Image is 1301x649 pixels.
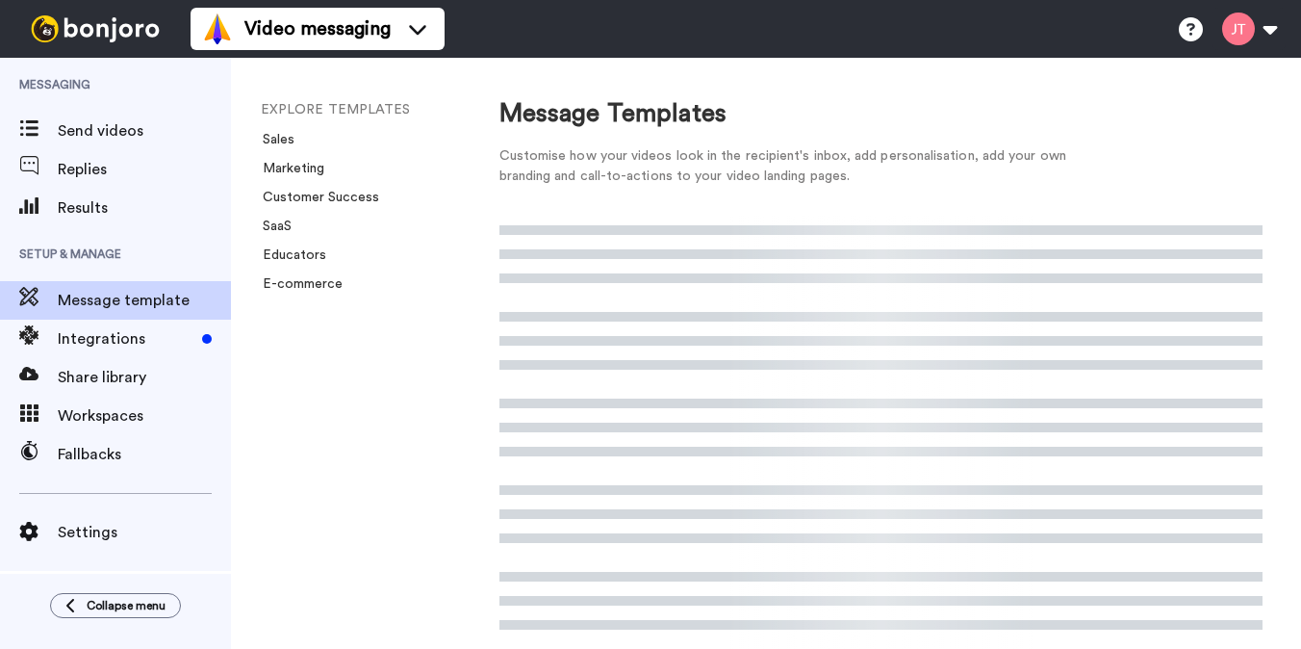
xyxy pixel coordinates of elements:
[499,96,1263,132] div: Message Templates
[251,220,292,233] a: SaaS
[58,327,194,350] span: Integrations
[244,15,391,42] span: Video messaging
[251,162,324,175] a: Marketing
[58,289,231,312] span: Message template
[58,521,231,544] span: Settings
[251,133,294,146] a: Sales
[251,277,343,291] a: E-commerce
[50,593,181,618] button: Collapse menu
[58,158,231,181] span: Replies
[261,100,521,120] li: EXPLORE TEMPLATES
[202,13,233,44] img: vm-color.svg
[23,15,167,42] img: bj-logo-header-white.svg
[251,191,379,204] a: Customer Success
[58,404,231,428] span: Workspaces
[499,146,1096,187] div: Customise how your videos look in the recipient's inbox, add personalisation, add your own brandi...
[58,366,231,389] span: Share library
[58,196,231,220] span: Results
[58,443,231,466] span: Fallbacks
[58,119,231,143] span: Send videos
[251,248,326,262] a: Educators
[87,598,166,613] span: Collapse menu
